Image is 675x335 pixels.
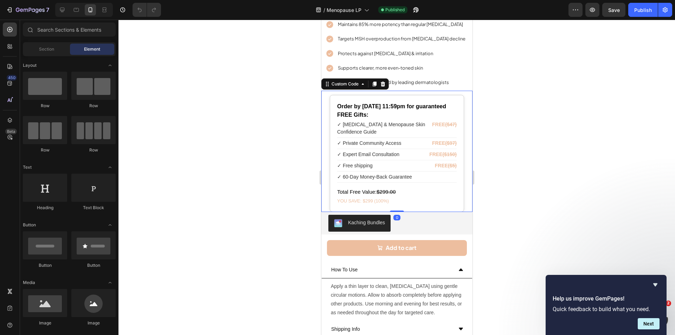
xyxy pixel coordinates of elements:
span: Layout [23,62,37,69]
p: 7 [46,6,49,14]
div: Image [23,320,67,326]
h2: Help us improve GemPages! [553,295,660,303]
p: Quick feedback to build what you need. [553,306,660,313]
span: 2 [666,301,671,306]
div: Button [23,262,67,269]
div: Help us improve GemPages! [553,281,660,329]
div: Row [71,103,116,109]
span: Toggle open [104,162,116,173]
div: Row [23,147,67,153]
input: Search Sections & Elements [23,22,116,37]
div: 450 [7,75,17,80]
button: Save [602,3,625,17]
span: Toggle open [104,60,116,71]
iframe: Design area [321,20,472,335]
div: Button [71,262,116,269]
span: Published [385,7,405,13]
span: Element [84,46,100,52]
button: 7 [3,3,52,17]
button: Hide survey [651,281,660,289]
div: Publish [634,6,652,14]
span: Menopause LP [327,6,361,14]
div: Row [71,147,116,153]
div: Image [71,320,116,326]
span: Toggle open [104,277,116,288]
div: Beta [5,129,17,134]
button: Next question [638,318,660,329]
span: Toggle open [104,219,116,231]
span: Save [608,7,620,13]
span: / [323,6,325,14]
div: Undo/Redo [133,3,161,17]
div: Heading [23,205,67,211]
div: Text Block [71,205,116,211]
div: Row [23,103,67,109]
span: Button [23,222,36,228]
span: Section [39,46,54,52]
span: Text [23,164,32,170]
button: Publish [628,3,658,17]
span: Media [23,279,35,286]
